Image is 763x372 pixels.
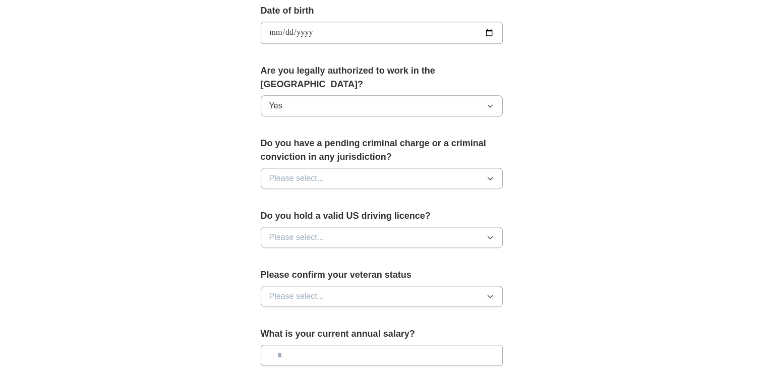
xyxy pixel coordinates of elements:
[261,95,503,116] button: Yes
[261,209,503,223] label: Do you hold a valid US driving licence?
[269,172,324,184] span: Please select...
[269,231,324,243] span: Please select...
[261,168,503,189] button: Please select...
[261,327,503,341] label: What is your current annual salary?
[269,100,282,112] span: Yes
[261,227,503,248] button: Please select...
[269,290,324,302] span: Please select...
[261,137,503,164] label: Do you have a pending criminal charge or a criminal conviction in any jurisdiction?
[261,286,503,307] button: Please select...
[261,64,503,91] label: Are you legally authorized to work in the [GEOGRAPHIC_DATA]?
[261,4,503,18] label: Date of birth
[261,268,503,282] label: Please confirm your veteran status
